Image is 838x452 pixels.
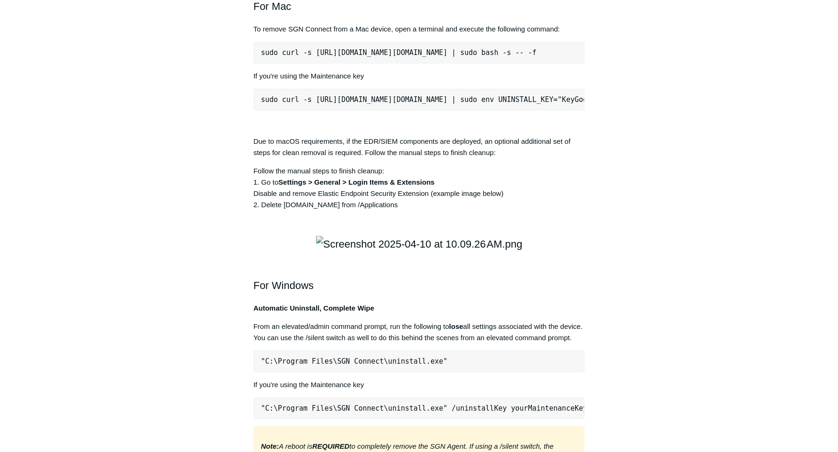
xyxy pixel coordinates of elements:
h2: For Windows [254,261,585,294]
span: "C:\Program Files\SGN Connect\uninstall.exe" [261,357,447,366]
p: If you're using the Maintenance key [254,70,585,82]
pre: sudo curl -s [URL][DOMAIN_NAME][DOMAIN_NAME] | sudo env UNINSTALL_KEY="KeyGoesHere" bash -s -- -f [254,89,585,110]
span: From an elevated/admin command prompt, run the following to all settings associated with the devi... [254,322,583,342]
p: Due to macOS requirements, if the EDR/SIEM components are deployed, an optional additional set of... [254,136,585,158]
img: Screenshot 2025-04-10 at 10.09.26 AM.png [316,236,523,252]
strong: Settings > General > Login Items & Extensions [278,178,435,186]
p: If you're using the Maintenance key [254,379,585,390]
p: Follow the manual steps to finish cleanup: 1. Go to Disable and remove Elastic Endpoint Security ... [254,165,585,210]
strong: Automatic Uninstall, Complete Wipe [254,304,374,312]
strong: REQUIRED [312,442,349,450]
pre: sudo curl -s [URL][DOMAIN_NAME][DOMAIN_NAME] | sudo bash -s -- -f [254,42,585,63]
strong: lose [449,322,463,330]
pre: "C:\Program Files\SGN Connect\uninstall.exe" /uninstallKey yourMaintenanceKeyHere [254,397,585,419]
p: To remove SGN Connect from a Mac device, open a terminal and execute the following command: [254,23,585,35]
strong: Note: [261,442,279,450]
